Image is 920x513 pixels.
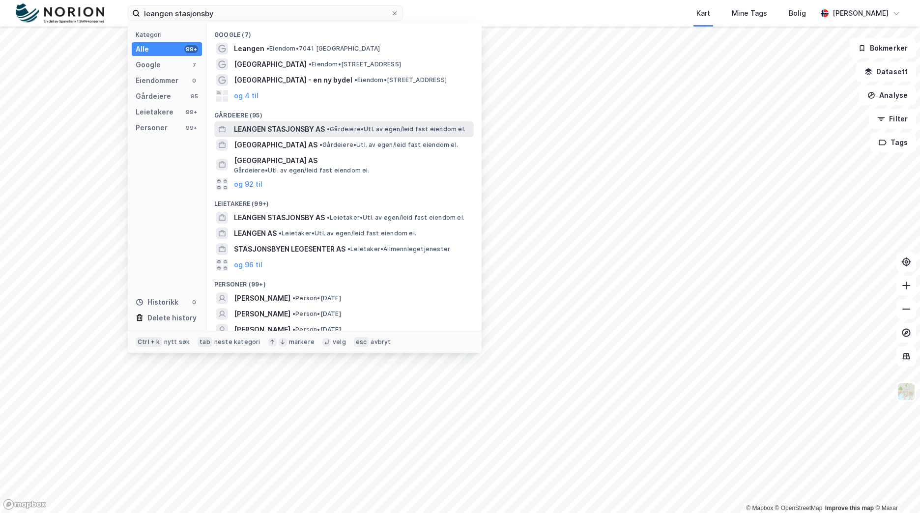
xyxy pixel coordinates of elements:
[292,294,341,302] span: Person • [DATE]
[136,296,178,308] div: Historikk
[234,167,370,174] span: Gårdeiere • Utl. av egen/leid fast eiendom el.
[871,466,920,513] div: Kontrollprogram for chat
[234,292,290,304] span: [PERSON_NAME]
[871,466,920,513] iframe: Chat Widget
[234,308,290,320] span: [PERSON_NAME]
[206,192,482,210] div: Leietakere (99+)
[206,273,482,290] div: Personer (99+)
[214,338,260,346] div: neste kategori
[327,125,465,133] span: Gårdeiere • Utl. av egen/leid fast eiendom el.
[234,178,262,190] button: og 92 til
[136,122,168,134] div: Personer
[859,85,916,105] button: Analyse
[206,23,482,41] div: Google (7)
[354,76,447,84] span: Eiendom • [STREET_ADDRESS]
[732,7,767,19] div: Mine Tags
[870,133,916,152] button: Tags
[234,139,317,151] span: [GEOGRAPHIC_DATA] AS
[234,212,325,224] span: LEANGEN STASJONSBY AS
[292,310,295,317] span: •
[289,338,315,346] div: markere
[198,337,212,347] div: tab
[234,228,277,239] span: LEANGEN AS
[279,229,416,237] span: Leietaker • Utl. av egen/leid fast eiendom el.
[309,60,312,68] span: •
[234,74,352,86] span: [GEOGRAPHIC_DATA] - en ny bydel
[327,214,464,222] span: Leietaker • Utl. av egen/leid fast eiendom el.
[184,45,198,53] div: 99+
[825,505,874,512] a: Improve this map
[319,141,322,148] span: •
[266,45,269,52] span: •
[292,326,295,333] span: •
[292,310,341,318] span: Person • [DATE]
[371,338,391,346] div: avbryt
[184,108,198,116] div: 99+
[234,324,290,336] span: [PERSON_NAME]
[850,38,916,58] button: Bokmerker
[354,337,369,347] div: esc
[136,90,171,102] div: Gårdeiere
[140,6,391,21] input: Søk på adresse, matrikkel, gårdeiere, leietakere eller personer
[746,505,773,512] a: Mapbox
[279,229,282,237] span: •
[833,7,889,19] div: [PERSON_NAME]
[234,90,259,102] button: og 4 til
[775,505,823,512] a: OpenStreetMap
[234,123,325,135] span: LEANGEN STASJONSBY AS
[234,58,307,70] span: [GEOGRAPHIC_DATA]
[164,338,190,346] div: nytt søk
[136,337,162,347] div: Ctrl + k
[327,214,330,221] span: •
[136,106,173,118] div: Leietakere
[190,298,198,306] div: 0
[147,312,197,324] div: Delete history
[897,382,916,401] img: Z
[16,3,104,24] img: norion-logo.80e7a08dc31c2e691866.png
[869,109,916,129] button: Filter
[234,155,470,167] span: [GEOGRAPHIC_DATA] AS
[354,76,357,84] span: •
[234,43,264,55] span: Leangen
[136,59,161,71] div: Google
[136,43,149,55] div: Alle
[184,124,198,132] div: 99+
[190,61,198,69] div: 7
[347,245,450,253] span: Leietaker • Allmennlegetjenester
[856,62,916,82] button: Datasett
[3,499,46,510] a: Mapbox homepage
[136,31,202,38] div: Kategori
[292,294,295,302] span: •
[190,92,198,100] div: 95
[333,338,346,346] div: velg
[136,75,178,86] div: Eiendommer
[789,7,806,19] div: Bolig
[292,326,341,334] span: Person • [DATE]
[266,45,380,53] span: Eiendom • 7041 [GEOGRAPHIC_DATA]
[319,141,458,149] span: Gårdeiere • Utl. av egen/leid fast eiendom el.
[234,259,262,271] button: og 96 til
[206,104,482,121] div: Gårdeiere (95)
[190,77,198,85] div: 0
[696,7,710,19] div: Kart
[234,243,345,255] span: STASJONSBYEN LEGESENTER AS
[309,60,401,68] span: Eiendom • [STREET_ADDRESS]
[327,125,330,133] span: •
[347,245,350,253] span: •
